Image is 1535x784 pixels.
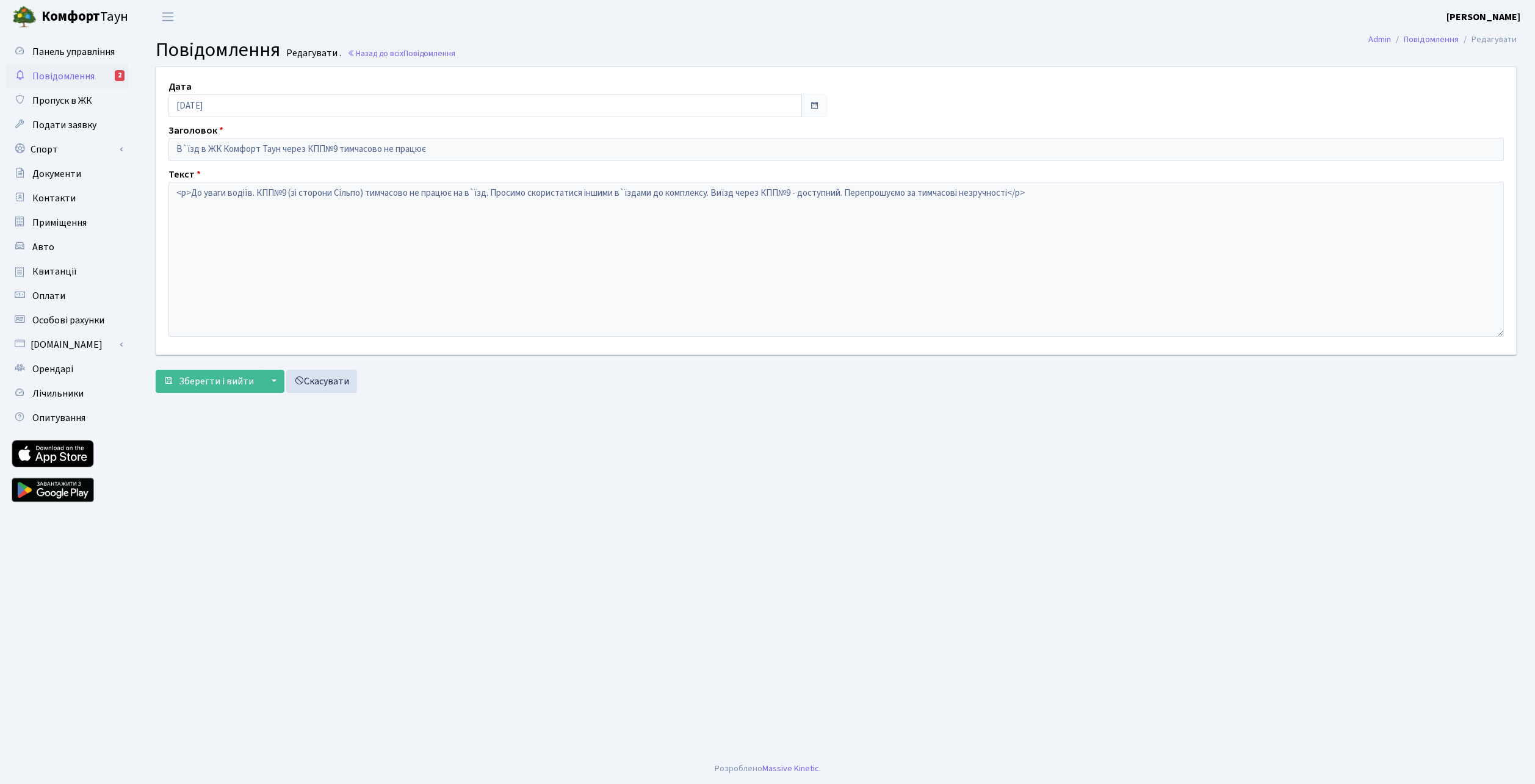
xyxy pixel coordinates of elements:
a: Особові рахунки [6,308,128,333]
a: Massive Kinetic [762,762,819,775]
img: logo.png [12,5,37,29]
button: Переключити навігацію [153,7,183,27]
a: Орендарі [6,357,128,381]
div: Розроблено . [715,762,821,775]
a: Лічильники [6,381,128,406]
a: [DOMAIN_NAME] [6,333,128,357]
a: Пропуск в ЖК [6,88,128,113]
a: Подати заявку [6,113,128,137]
a: Опитування [6,406,128,430]
b: Комфорт [42,7,100,26]
a: Панель управління [6,40,128,64]
span: Орендарі [32,362,73,376]
textarea: <p>До уваги водіїв. КПП№9 (зі сторони Сільпо) тимчасово не працює на в`їзд. Просимо скористатися ... [168,182,1504,337]
span: Повідомлення [32,70,95,83]
span: Оплати [32,289,65,303]
label: Дата [168,79,192,94]
a: Оплати [6,284,128,308]
span: Пропуск в ЖК [32,94,92,107]
a: Скасувати [286,370,357,393]
span: Лічильники [32,387,84,400]
span: Документи [32,167,81,181]
label: Заголовок [168,123,223,138]
span: Особові рахунки [32,314,104,327]
button: Зберегти і вийти [156,370,262,393]
a: [PERSON_NAME] [1447,10,1520,24]
span: Опитування [32,411,85,425]
span: Авто [32,240,54,254]
nav: breadcrumb [1350,27,1535,52]
small: Редагувати . [284,48,341,59]
span: Подати заявку [32,118,96,132]
label: Текст [168,167,201,182]
span: Панель управління [32,45,115,59]
span: Повідомлення [156,36,280,64]
a: Повідомлення2 [6,64,128,88]
li: Редагувати [1459,33,1517,46]
a: Admin [1368,33,1391,46]
span: Повідомлення [403,48,455,59]
a: Квитанції [6,259,128,284]
span: Квитанції [32,265,77,278]
a: Авто [6,235,128,259]
a: Контакти [6,186,128,210]
a: Приміщення [6,210,128,235]
a: Спорт [6,137,128,162]
a: Документи [6,162,128,186]
span: Контакти [32,192,76,205]
div: 2 [115,70,125,81]
span: Приміщення [32,216,87,229]
a: Назад до всіхПовідомлення [347,48,455,59]
a: Повідомлення [1404,33,1459,46]
span: Таун [42,7,128,27]
span: Зберегти і вийти [179,375,254,388]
